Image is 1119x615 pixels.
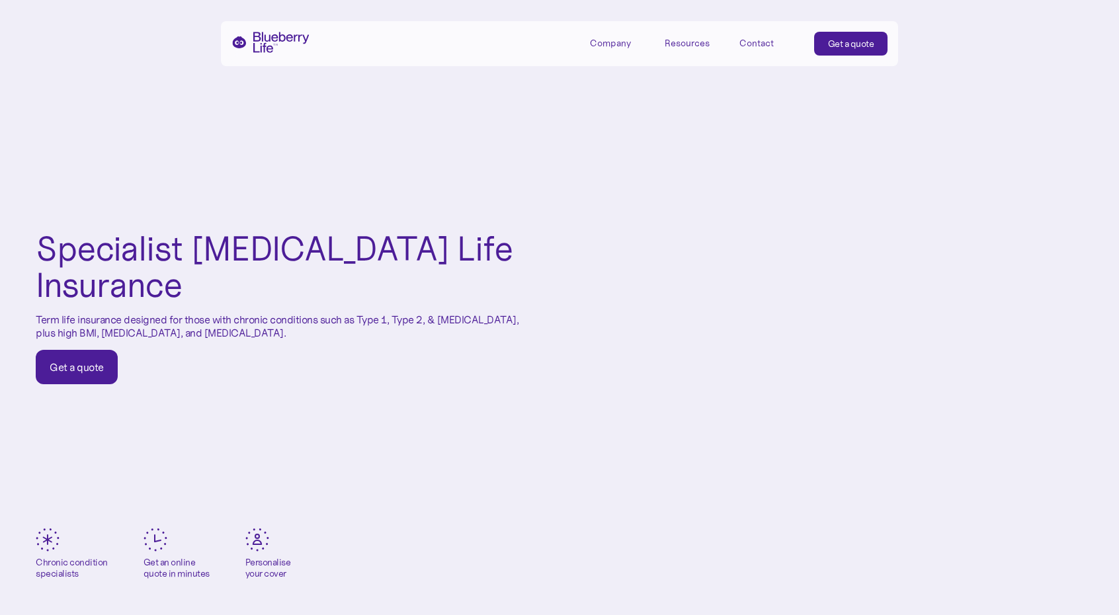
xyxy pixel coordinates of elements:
a: Contact [739,32,799,54]
div: Contact [739,38,774,49]
div: Company [590,38,631,49]
p: Term life insurance designed for those with chronic conditions such as Type 1, Type 2, & [MEDICAL... [36,313,524,339]
div: Personalise your cover [245,557,291,579]
div: Get a quote [50,360,104,374]
a: home [231,32,310,53]
div: Resources [665,32,724,54]
div: Get a quote [828,37,874,50]
div: Chronic condition specialists [36,557,108,579]
h1: Specialist [MEDICAL_DATA] Life Insurance [36,231,524,303]
div: Resources [665,38,710,49]
div: Company [590,32,649,54]
div: Get an online quote in minutes [144,557,210,579]
a: Get a quote [36,350,118,384]
a: Get a quote [814,32,888,56]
